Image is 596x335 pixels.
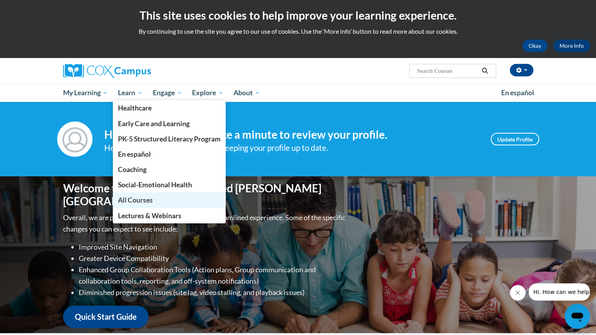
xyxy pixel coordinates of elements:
[79,287,347,298] li: Diminished progression issues (site lag, video stalling, and playback issues)
[416,66,479,76] input: Search Courses
[491,133,539,145] a: Update Profile
[118,181,192,189] span: Social-Emotional Health
[63,212,347,235] p: Overall, we are proud to provide you with a more streamlined experience. Some of the specific cha...
[63,64,212,78] a: Cox Campus
[113,147,226,162] a: En español
[118,88,143,98] span: Learn
[113,116,226,131] a: Early Care and Learning
[148,84,187,102] a: Engage
[63,306,149,328] a: Quick Start Guide
[118,165,147,174] span: Coaching
[187,84,228,102] a: Explore
[79,253,347,264] li: Greater Device Compatibility
[57,121,92,157] img: Profile Image
[118,135,221,143] span: PK-5 Structured Literacy Program
[113,131,226,147] a: PK-5 Structured Literacy Program
[113,177,226,192] a: Social-Emotional Health
[153,88,182,98] span: Engage
[113,162,226,177] a: Coaching
[228,84,265,102] a: About
[113,208,226,223] a: Lectures & Webinars
[501,89,534,97] span: En español
[496,85,539,101] a: En español
[6,27,590,36] p: By continuing to use the site you agree to our use of cookies. Use the ‘More info’ button to read...
[192,88,223,98] span: Explore
[565,304,590,329] iframe: Button to launch messaging window
[118,104,152,112] span: Healthcare
[113,100,226,116] a: Healthcare
[553,40,590,52] a: More Info
[118,212,181,220] span: Lectures & Webinars
[118,120,190,128] span: Early Care and Learning
[63,182,347,208] h1: Welcome to the new and improved [PERSON_NAME][GEOGRAPHIC_DATA]
[529,283,590,301] iframe: Message from company
[5,5,63,12] span: Hi. How can we help?
[63,88,108,98] span: My Learning
[113,192,226,208] a: All Courses
[234,88,260,98] span: About
[522,40,547,52] button: Okay
[51,84,545,102] div: Main menu
[479,66,491,76] button: Search
[58,84,113,102] a: My Learning
[510,285,525,301] iframe: Close message
[113,84,148,102] a: Learn
[63,64,151,78] img: Cox Campus
[104,141,479,154] div: Help improve your experience by keeping your profile up to date.
[104,128,479,141] h4: Hi [PERSON_NAME]! Take a minute to review your profile.
[79,264,347,287] li: Enhanced Group Collaboration Tools (Action plans, Group communication and collaboration tools, re...
[6,7,590,23] h2: This site uses cookies to help improve your learning experience.
[118,196,153,204] span: All Courses
[510,64,533,76] button: Account Settings
[79,241,347,253] li: Improved Site Navigation
[118,150,151,158] span: En español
